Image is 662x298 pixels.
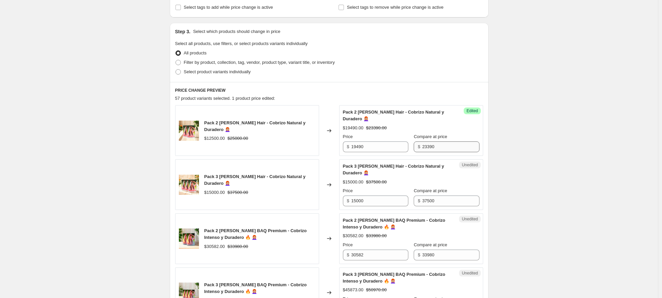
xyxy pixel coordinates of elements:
strike: $25000.00 [227,135,248,142]
span: $ [347,144,349,149]
p: Select which products should change in price [193,28,280,35]
h6: PRICE CHANGE PREVIEW [175,88,483,93]
span: Select tags to add while price change is active [184,5,273,10]
span: Unedited [462,162,478,168]
span: Select product variants individually [184,69,251,74]
span: $ [347,252,349,257]
span: Pack 3 [PERSON_NAME] Hair - Cobrizo Natural y Duradero 👩🏼‍🦰 [343,164,444,175]
strike: $33980.00 [366,232,387,239]
span: Unedited [462,270,478,276]
span: Select tags to remove while price change is active [347,5,444,10]
span: Compare at price [414,188,447,193]
span: $ [418,198,420,203]
span: Pack 2 [PERSON_NAME] BAQ Premium - Cobrizo Intenso y Duradero 🔥 👩🏼‍🦰 [343,218,446,229]
strike: $37500.00 [227,189,248,196]
div: $30582.00 [343,232,363,239]
span: $ [347,198,349,203]
span: All products [184,50,207,55]
strike: $33980.00 [227,243,248,250]
div: $15000.00 [204,189,225,196]
span: $ [418,252,420,257]
span: Compare at price [414,242,447,247]
span: Compare at price [414,134,447,139]
span: Select all products, use filters, or select products variants individually [175,41,308,46]
div: $45873.00 [343,287,363,293]
img: Pack-3-Hennas-Jamila-HAIR-Nuevo-_1_80x.jpg [179,175,199,195]
span: Price [343,188,353,193]
div: $19490.00 [343,125,363,131]
div: $15000.00 [343,179,363,185]
span: Pack 2 [PERSON_NAME] Hair - Cobrizo Natural y Duradero 👩🏼‍🦰 [204,120,306,132]
strike: $37500.00 [366,179,387,185]
span: Pack 3 [PERSON_NAME] BAQ Premium - Cobrizo Intenso y Duradero 🔥 👩🏼‍🦰 [204,282,307,294]
span: Edited [466,108,478,114]
span: Unedited [462,216,478,222]
div: $30582.00 [204,243,225,250]
span: Price [343,242,353,247]
span: 57 product variants selected. 1 product price edited: [175,96,275,101]
span: $ [418,144,420,149]
strike: $50970.00 [366,287,387,293]
span: Pack 3 [PERSON_NAME] Hair - Cobrizo Natural y Duradero 👩🏼‍🦰 [204,174,306,186]
span: Filter by product, collection, tag, vendor, product type, variant title, or inventory [184,60,335,65]
span: Pack 3 [PERSON_NAME] BAQ Premium - Cobrizo Intenso y Duradero 🔥 👩🏼‍🦰 [343,272,446,284]
span: Pack 2 [PERSON_NAME] Hair - Cobrizo Natural y Duradero 👩🏼‍🦰 [343,110,444,121]
span: Pack 2 [PERSON_NAME] BAQ Premium - Cobrizo Intenso y Duradero 🔥 👩🏼‍🦰 [204,228,307,240]
img: Pack-2-Hennas-Jamila-HAIR-Nuevo_80x.jpg [179,121,199,141]
strike: $23390.00 [366,125,387,131]
div: $12500.00 [204,135,225,142]
h2: Step 3. [175,28,191,35]
span: Price [343,134,353,139]
img: pack-2-hennas-jamila-baq-premium-cobrizo-intenso-y-duradero-692973_80x.jpg [179,228,199,249]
